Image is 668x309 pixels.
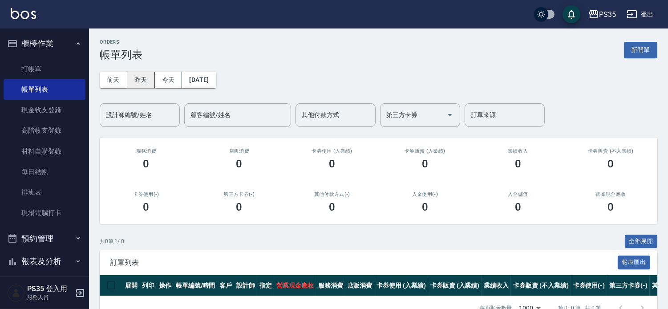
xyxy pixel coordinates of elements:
[625,235,658,248] button: 全部展開
[217,275,234,296] th: 客戶
[27,285,73,293] h5: PS35 登入用
[11,8,36,19] img: Logo
[100,49,142,61] h3: 帳單列表
[4,227,85,250] button: 預約管理
[274,275,316,296] th: 營業現金應收
[203,191,275,197] h2: 第三方卡券(-)
[155,72,182,88] button: 今天
[236,201,242,213] h3: 0
[110,191,182,197] h2: 卡券使用(-)
[329,158,335,170] h3: 0
[140,275,157,296] th: 列印
[143,201,149,213] h3: 0
[575,148,647,154] h2: 卡券販賣 (不入業績)
[234,275,257,296] th: 設計師
[374,275,428,296] th: 卡券使用 (入業績)
[428,275,482,296] th: 卡券販賣 (入業績)
[4,250,85,273] button: 報表及分析
[618,258,651,266] a: 報表匯出
[563,5,580,23] button: save
[4,32,85,55] button: 櫃檯作業
[345,275,375,296] th: 店販消費
[4,203,85,223] a: 現場電腦打卡
[599,9,616,20] div: PS35
[4,79,85,100] a: 帳單列表
[110,148,182,154] h3: 服務消費
[143,158,149,170] h3: 0
[443,108,457,122] button: Open
[515,158,521,170] h3: 0
[27,293,73,301] p: 服務人員
[316,275,345,296] th: 服務消費
[4,100,85,120] a: 現金收支登錄
[389,191,461,197] h2: 入金使用(-)
[4,120,85,141] a: 高階收支登錄
[618,256,651,269] button: 報表匯出
[100,237,124,245] p: 共 0 筆, 1 / 0
[4,59,85,79] a: 打帳單
[174,275,218,296] th: 帳單編號/時間
[422,201,428,213] h3: 0
[482,191,554,197] h2: 入金儲值
[624,42,657,58] button: 新開單
[515,201,521,213] h3: 0
[203,148,275,154] h2: 店販消費
[585,5,619,24] button: PS35
[4,182,85,203] a: 排班表
[123,275,140,296] th: 展開
[511,275,571,296] th: 卡券販賣 (不入業績)
[607,275,650,296] th: 第三方卡券(-)
[127,72,155,88] button: 昨天
[482,148,554,154] h2: 業績收入
[623,6,657,23] button: 登出
[608,158,614,170] h3: 0
[422,158,428,170] h3: 0
[575,191,647,197] h2: 營業現金應收
[608,201,614,213] h3: 0
[236,158,242,170] h3: 0
[100,39,142,45] h2: ORDERS
[296,148,368,154] h2: 卡券使用 (入業績)
[100,72,127,88] button: 前天
[7,284,25,302] img: Person
[329,201,335,213] h3: 0
[157,275,174,296] th: 操作
[482,275,511,296] th: 業績收入
[624,45,657,54] a: 新開單
[296,191,368,197] h2: 其他付款方式(-)
[182,72,216,88] button: [DATE]
[4,162,85,182] a: 每日結帳
[257,275,274,296] th: 指定
[571,275,607,296] th: 卡券使用(-)
[389,148,461,154] h2: 卡券販賣 (入業績)
[110,258,618,267] span: 訂單列表
[4,141,85,162] a: 材料自購登錄
[4,273,85,296] button: 客戶管理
